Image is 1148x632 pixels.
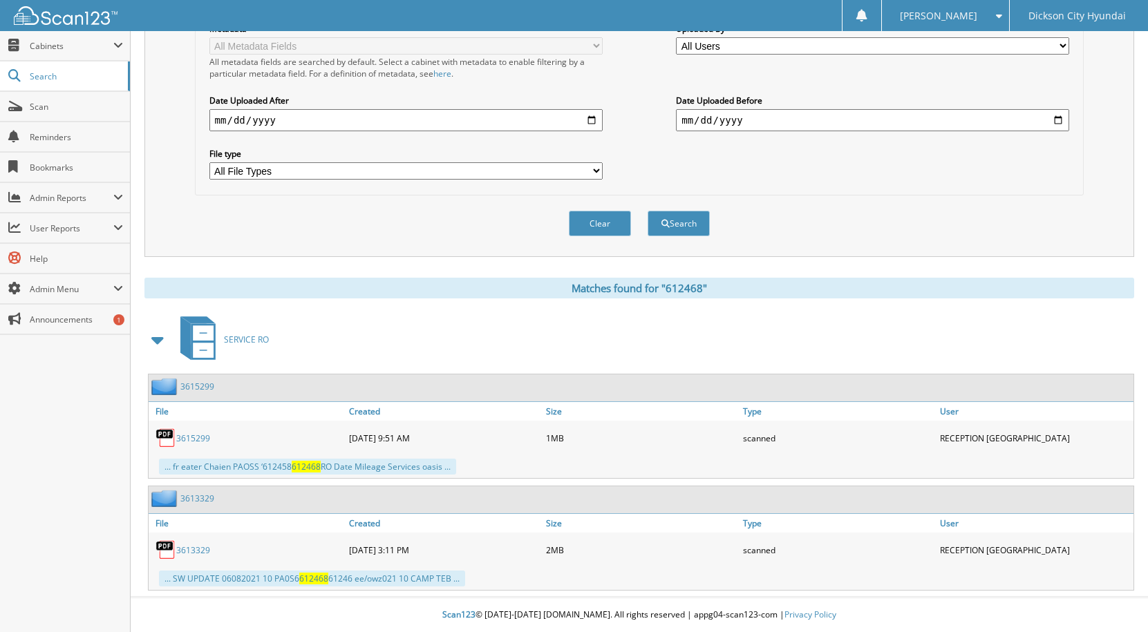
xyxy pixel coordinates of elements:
div: [DATE] 3:11 PM [346,536,543,564]
span: Search [30,70,121,82]
a: here [433,68,451,79]
div: Matches found for "612468" [144,278,1134,298]
a: 3613329 [180,492,214,504]
a: Created [346,402,543,421]
span: Admin Reports [30,192,113,204]
a: Type [740,514,937,533]
a: Privacy Policy [784,609,836,620]
span: Cabinets [30,40,113,52]
span: Dickson City Hyundai [1028,12,1126,20]
div: ... fr eater Chaien PAOSS ‘612458 RO Date Mileage Services oasis ... [159,459,456,475]
span: Bookmarks [30,162,123,173]
img: scan123-logo-white.svg [14,6,117,25]
div: 1 [113,314,124,325]
div: RECEPTION [GEOGRAPHIC_DATA] [937,536,1133,564]
span: Help [30,253,123,265]
span: Reminders [30,131,123,143]
img: folder2.png [151,378,180,395]
label: File type [209,148,603,160]
span: SERVICE RO [224,334,269,345]
span: Admin Menu [30,283,113,295]
div: All metadata fields are searched by default. Select a cabinet with metadata to enable filtering b... [209,56,603,79]
label: Date Uploaded After [209,95,603,106]
span: [PERSON_NAME] [900,12,977,20]
button: Clear [569,211,631,236]
input: end [676,109,1069,131]
a: Size [543,402,740,421]
button: Search [648,211,710,236]
div: ... SW UPDATE 06082021 10 PA0S6 61246 ee/owz021 10 CAMP TEB ... [159,571,465,586]
div: [DATE] 9:51 AM [346,424,543,452]
img: PDF.png [156,539,176,560]
span: 612468 [299,573,328,584]
span: Scan123 [442,609,476,620]
a: File [149,402,346,421]
input: start [209,109,603,131]
a: Type [740,402,937,421]
a: 3613329 [176,544,210,556]
a: File [149,514,346,533]
a: Created [346,514,543,533]
a: User [937,514,1133,533]
a: 3615299 [176,432,210,444]
span: User Reports [30,222,113,234]
div: RECEPTION [GEOGRAPHIC_DATA] [937,424,1133,452]
a: 3615299 [180,381,214,392]
div: scanned [740,536,937,564]
div: 2MB [543,536,740,564]
div: 1MB [543,424,740,452]
div: scanned [740,424,937,452]
label: Date Uploaded Before [676,95,1069,106]
a: SERVICE RO [172,312,269,367]
img: folder2.png [151,490,180,507]
span: Scan [30,101,123,113]
span: 612468 [292,461,321,472]
div: © [DATE]-[DATE] [DOMAIN_NAME]. All rights reserved | appg04-scan123-com | [131,598,1148,632]
span: Announcements [30,314,123,325]
a: User [937,402,1133,421]
img: PDF.png [156,428,176,448]
a: Size [543,514,740,533]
